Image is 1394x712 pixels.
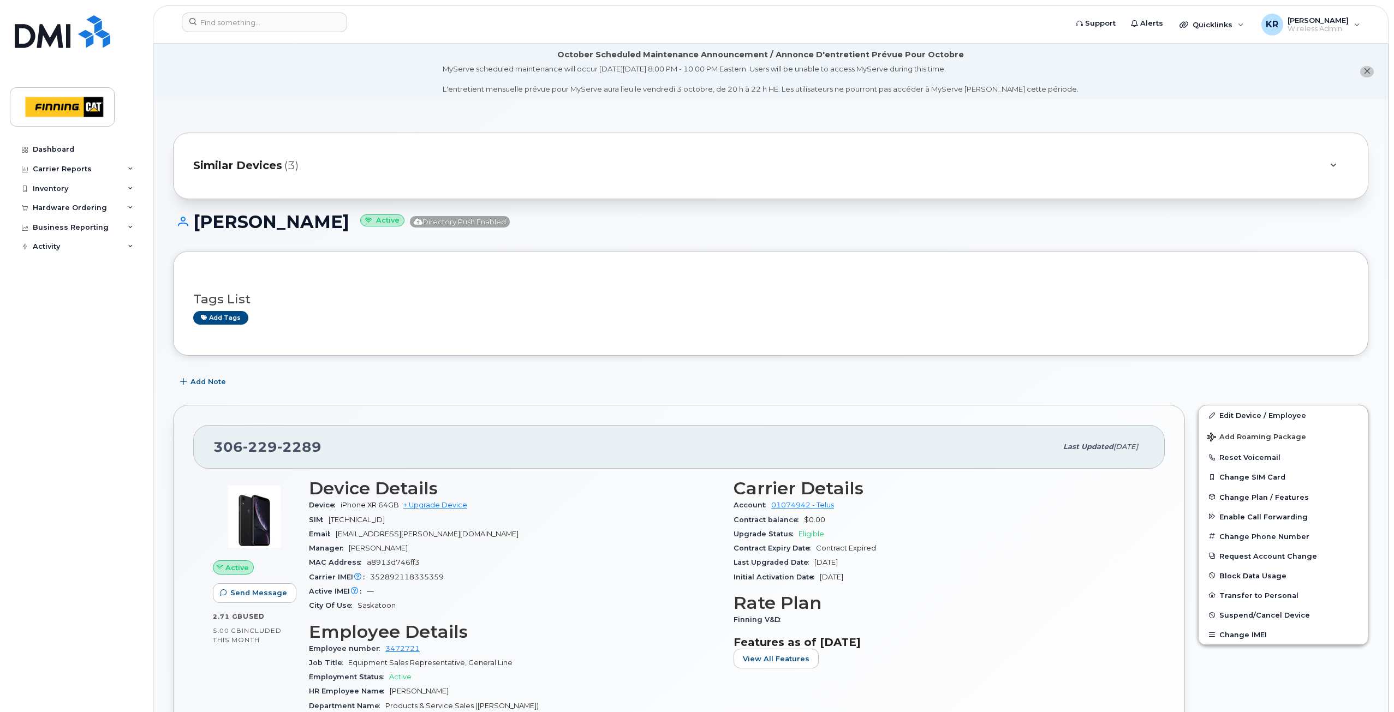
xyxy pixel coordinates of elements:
span: 352892118335359 [370,573,444,581]
button: close notification [1360,66,1374,77]
button: Change Plan / Features [1199,487,1368,507]
span: Suspend/Cancel Device [1219,611,1310,619]
span: Add Roaming Package [1207,433,1306,443]
span: [DATE] [1113,442,1138,451]
span: Contract Expiry Date [734,544,816,552]
button: Change IMEI [1199,625,1368,644]
div: MyServe scheduled maintenance will occur [DATE][DATE] 8:00 PM - 10:00 PM Eastern. Users will be u... [443,64,1079,94]
span: Contract balance [734,516,804,524]
span: Employee number [309,644,385,653]
span: Active [225,563,249,573]
button: View All Features [734,649,819,668]
span: [TECHNICAL_ID] [329,516,385,524]
h3: Features as of [DATE] [734,636,1145,649]
button: Transfer to Personal [1199,585,1368,605]
span: Equipment Sales Representative, General Line [348,659,513,667]
img: image20231002-4137094-15xy9hn.jpeg [222,484,287,549]
button: Change Phone Number [1199,526,1368,546]
span: Last Upgraded Date [734,558,814,566]
span: City Of Use [309,601,358,609]
button: Add Note [173,372,235,392]
a: 01074942 - Telus [771,501,834,509]
span: 2289 [277,439,321,455]
span: HR Employee Name [309,687,390,695]
span: Active [389,673,412,681]
h3: Tags List [193,292,1348,306]
span: [PERSON_NAME] [349,544,408,552]
span: Finning V&D [734,615,786,624]
span: Saskatoon [358,601,396,609]
button: Add Roaming Package [1199,425,1368,447]
span: 306 [213,439,321,455]
h3: Carrier Details [734,478,1145,498]
a: Add tags [193,311,248,325]
a: Edit Device / Employee [1199,405,1368,425]
a: + Upgrade Device [403,501,467,509]
span: Directory Push Enabled [410,216,510,228]
span: iPhone XR 64GB [341,501,399,509]
h3: Rate Plan [734,593,1145,613]
span: 229 [243,439,277,455]
span: 5.00 GB [213,627,242,635]
button: Reset Voicemail [1199,447,1368,467]
span: Enable Call Forwarding [1219,512,1308,520]
small: Active [360,214,404,227]
span: used [243,612,265,620]
span: SIM [309,516,329,524]
span: [PERSON_NAME] [390,687,449,695]
span: Upgrade Status [734,530,799,538]
span: included this month [213,626,282,644]
span: Send Message [230,588,287,598]
span: Active IMEI [309,587,367,595]
span: Initial Activation Date [734,573,820,581]
span: Last updated [1063,442,1113,451]
span: [DATE] [820,573,843,581]
div: October Scheduled Maintenance Announcement / Annonce D'entretient Prévue Pour Octobre [557,49,964,61]
span: Job Title [309,659,348,667]
span: 2.71 GB [213,613,243,620]
button: Enable Call Forwarding [1199,507,1368,526]
span: Similar Devices [193,158,282,173]
span: [EMAIL_ADDRESS][PERSON_NAME][DOMAIN_NAME] [336,530,519,538]
span: Eligible [799,530,824,538]
span: (3) [284,158,299,173]
span: Account [734,501,771,509]
span: Contract Expired [816,544,876,552]
span: MAC Address [309,558,367,566]
span: Manager [309,544,349,552]
span: Change Plan / Features [1219,493,1309,501]
span: — [367,587,374,595]
button: Block Data Usage [1199,566,1368,585]
span: Products & Service Sales ([PERSON_NAME]) [385,702,539,710]
h3: Employee Details [309,622,720,642]
span: View All Features [743,654,809,664]
span: Device [309,501,341,509]
a: 3472721 [385,644,420,653]
iframe: Messenger Launcher [1347,665,1386,704]
h1: [PERSON_NAME] [173,212,1368,231]
button: Send Message [213,583,296,603]
span: Department Name [309,702,385,710]
span: Employment Status [309,673,389,681]
button: Suspend/Cancel Device [1199,605,1368,625]
span: [DATE] [814,558,838,566]
span: Carrier IMEI [309,573,370,581]
span: a8913d746ff3 [367,558,420,566]
h3: Device Details [309,478,720,498]
span: Email [309,530,336,538]
span: $0.00 [804,516,825,524]
span: Add Note [190,376,226,387]
button: Request Account Change [1199,546,1368,566]
button: Change SIM Card [1199,467,1368,487]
